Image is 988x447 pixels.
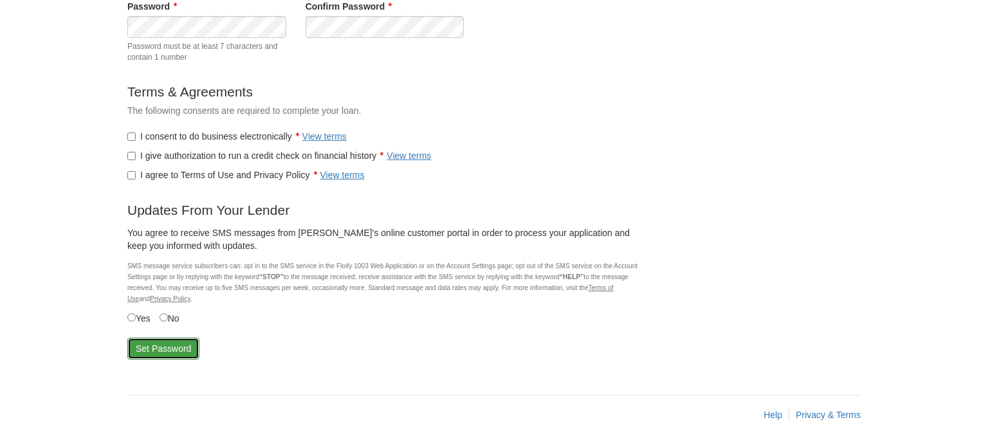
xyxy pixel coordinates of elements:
[127,104,642,117] p: The following consents are required to complete your loan.
[796,410,861,420] a: Privacy & Terms
[560,273,583,280] b: “HELP”
[127,132,136,141] input: I consent to do business electronicallyView terms
[127,169,365,181] label: I agree to Terms of Use and Privacy Policy
[306,16,464,38] input: Verify Password
[259,273,284,280] b: “STOP”
[127,82,642,101] p: Terms & Agreements
[127,41,286,63] span: Password must be at least 7 characters and contain 1 number
[127,311,151,325] label: Yes
[764,410,782,420] a: Help
[127,284,614,302] a: Terms of Use
[160,311,179,325] label: No
[127,130,347,143] label: I consent to do business electronically
[160,313,168,322] input: No
[127,338,199,360] button: Set Password
[127,201,642,219] p: Updates From Your Lender
[150,295,190,302] a: Privacy Policy
[127,262,637,302] small: SMS message service subscribers can: opt in to the SMS service in the Floify 1003 Web Application...
[127,313,136,322] input: Yes
[387,151,431,161] a: View terms
[127,226,642,257] div: You agree to receive SMS messages from [PERSON_NAME]'s online customer portal in order to process...
[127,152,136,160] input: I give authorization to run a credit check on financial historyView terms
[127,171,136,179] input: I agree to Terms of Use and Privacy PolicyView terms
[320,170,365,180] a: View terms
[127,149,431,162] label: I give authorization to run a credit check on financial history
[302,131,347,141] a: View terms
